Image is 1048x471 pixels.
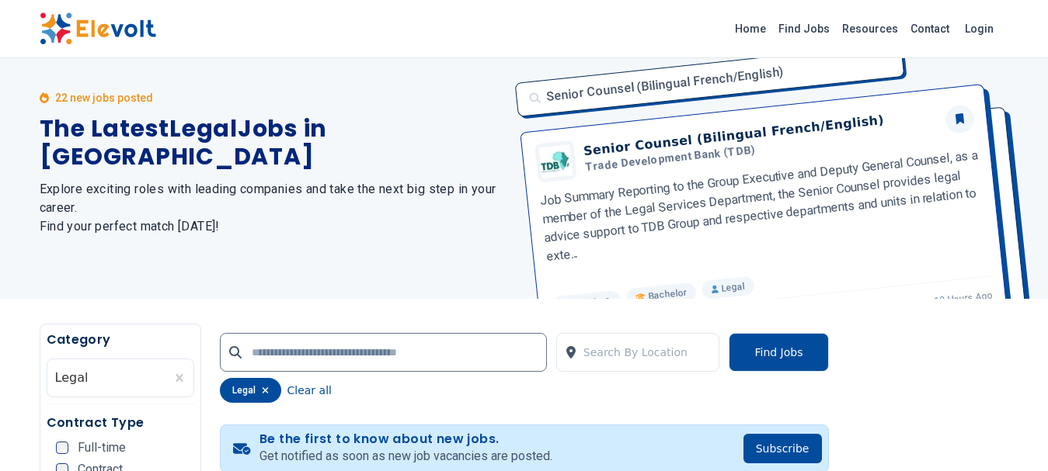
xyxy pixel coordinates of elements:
[259,431,552,447] h4: Be the first to know about new jobs.
[40,115,506,171] h1: The Latest Legal Jobs in [GEOGRAPHIC_DATA]
[40,180,506,236] h2: Explore exciting roles with leading companies and take the next big step in your career. Find you...
[55,90,153,106] p: 22 new jobs posted
[772,16,836,41] a: Find Jobs
[47,331,194,349] h5: Category
[40,12,156,45] img: Elevolt
[956,13,1003,44] a: Login
[47,414,194,432] h5: Contract Type
[56,442,68,454] input: Full-time
[729,16,772,41] a: Home
[287,378,332,403] button: Clear all
[743,434,822,463] button: Subscribe
[729,333,828,372] button: Find Jobs
[836,16,904,41] a: Resources
[78,442,126,454] span: Full-time
[970,397,1048,471] iframe: Chat Widget
[220,378,281,403] div: legal
[904,16,956,41] a: Contact
[259,447,552,466] p: Get notified as soon as new job vacancies are posted.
